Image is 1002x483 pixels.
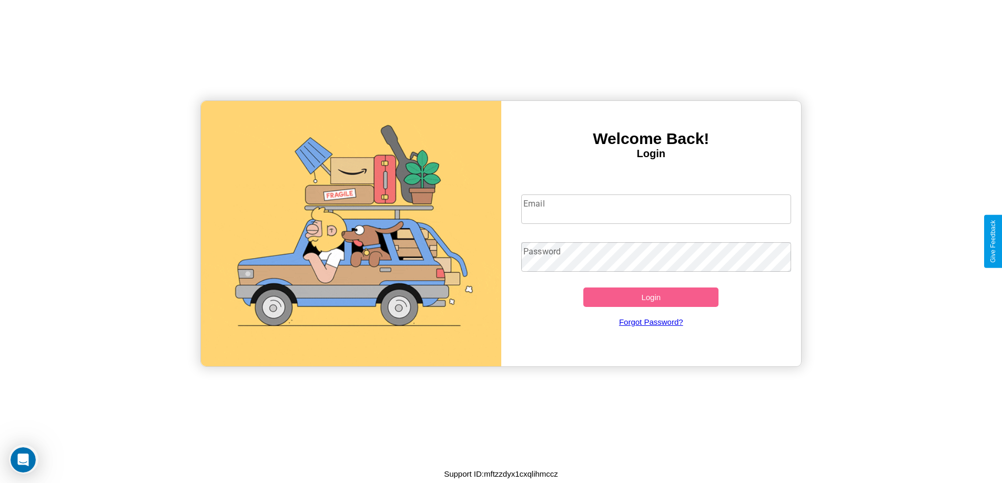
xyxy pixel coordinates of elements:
div: Give Feedback [989,220,997,263]
iframe: Intercom live chat discovery launcher [9,445,38,474]
p: Support ID: mftzzdyx1cxqlihmccz [444,467,558,481]
iframe: Intercom live chat [11,447,36,472]
button: Login [583,287,718,307]
h4: Login [501,148,802,160]
a: Forgot Password? [516,307,786,337]
h3: Welcome Back! [501,130,802,148]
img: gif [201,101,501,366]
